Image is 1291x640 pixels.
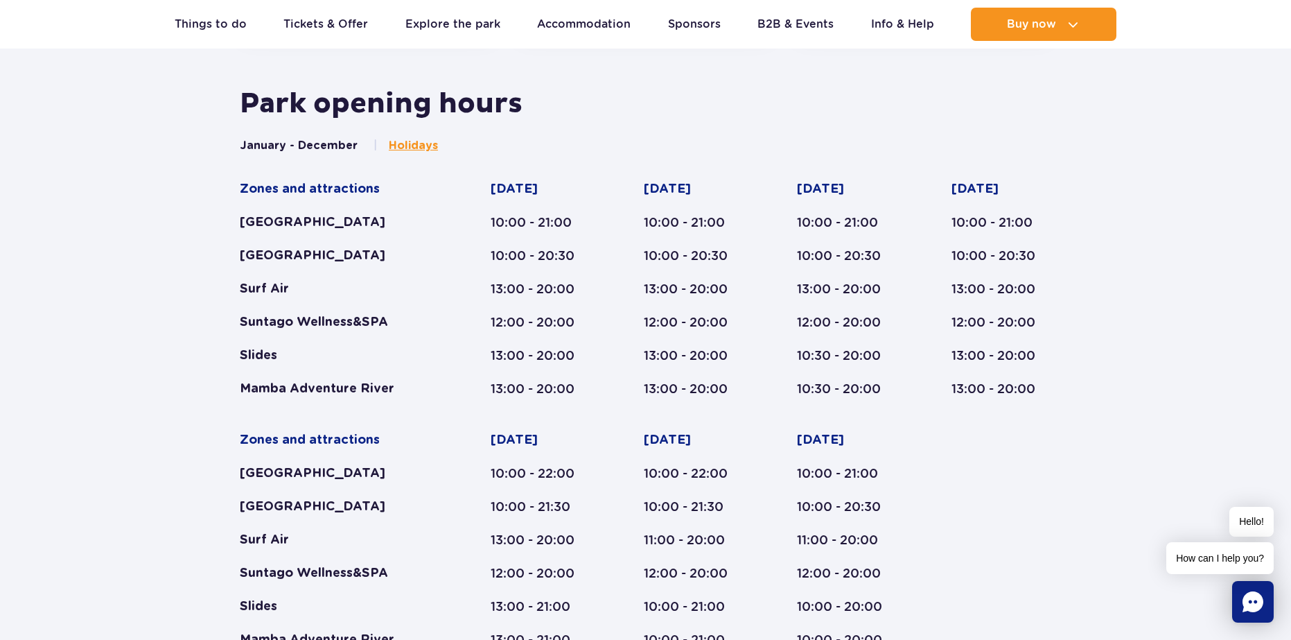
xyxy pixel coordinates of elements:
div: Suntago Wellness&SPA [240,314,437,331]
div: [DATE] [491,432,590,449]
button: January - December [240,138,358,153]
div: [DATE] [951,181,1051,198]
div: 12:00 - 20:00 [644,314,744,331]
div: Slides [240,347,437,364]
div: 12:00 - 20:00 [797,565,898,582]
div: 13:00 - 20:00 [491,347,590,364]
div: 13:00 - 20:00 [491,281,590,297]
a: B2B & Events [757,8,834,41]
div: Surf Air [240,532,437,548]
div: [DATE] [644,432,744,449]
button: Buy now [971,8,1116,41]
h2: Park opening hours [240,87,1051,121]
div: 10:30 - 20:00 [797,381,898,397]
div: 10:30 - 20:00 [797,347,898,364]
div: 13:00 - 20:00 [951,381,1051,397]
div: 10:00 - 20:00 [797,598,898,615]
div: 12:00 - 20:00 [644,565,744,582]
div: 10:00 - 21:00 [951,214,1051,231]
div: 12:00 - 20:00 [797,314,898,331]
div: 10:00 - 21:30 [491,499,590,515]
div: 10:00 - 20:30 [491,248,590,264]
div: 10:00 - 22:00 [644,465,744,482]
div: 11:00 - 20:00 [644,532,744,548]
div: Surf Air [240,281,437,297]
div: 10:00 - 21:00 [797,465,898,482]
div: 10:00 - 20:30 [797,499,898,515]
div: Mamba Adventure River [240,381,437,397]
div: Zones and attractions [240,432,437,449]
a: Things to do [175,8,247,41]
div: 13:00 - 20:00 [644,281,744,297]
button: Holidays [373,138,438,153]
div: [DATE] [797,432,898,449]
div: [GEOGRAPHIC_DATA] [240,499,437,515]
div: 13:00 - 20:00 [797,281,898,297]
div: 12:00 - 20:00 [951,314,1051,331]
div: [GEOGRAPHIC_DATA] [240,214,437,231]
div: 10:00 - 21:00 [644,598,744,615]
div: 11:00 - 20:00 [797,532,898,548]
div: Suntago Wellness&SPA [240,565,437,582]
div: 13:00 - 20:00 [644,381,744,397]
span: Holidays [389,138,438,153]
span: How can I help you? [1166,542,1274,574]
div: [GEOGRAPHIC_DATA] [240,465,437,482]
div: 13:00 - 20:00 [491,381,590,397]
div: [DATE] [644,181,744,198]
div: 10:00 - 22:00 [491,465,590,482]
div: 10:00 - 21:00 [797,214,898,231]
div: 10:00 - 20:30 [951,248,1051,264]
div: Chat [1232,581,1274,623]
div: Zones and attractions [240,181,437,198]
div: 12:00 - 20:00 [491,314,590,331]
div: [DATE] [491,181,590,198]
div: 13:00 - 20:00 [951,347,1051,364]
div: 10:00 - 20:30 [644,248,744,264]
a: Explore the park [405,8,500,41]
div: 13:00 - 20:00 [951,281,1051,297]
a: Tickets & Offer [283,8,368,41]
div: 10:00 - 21:00 [644,214,744,231]
div: 12:00 - 20:00 [491,565,590,582]
div: Slides [240,598,437,615]
div: 13:00 - 21:00 [491,598,590,615]
div: 13:00 - 20:00 [644,347,744,364]
a: Accommodation [537,8,631,41]
span: Buy now [1007,18,1056,31]
div: 10:00 - 20:30 [797,248,898,264]
a: Sponsors [668,8,721,41]
span: Hello! [1229,507,1274,537]
div: 13:00 - 20:00 [491,532,590,548]
div: [GEOGRAPHIC_DATA] [240,248,437,264]
div: 10:00 - 21:30 [644,499,744,515]
div: 10:00 - 21:00 [491,214,590,231]
div: [DATE] [797,181,898,198]
a: Info & Help [871,8,934,41]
